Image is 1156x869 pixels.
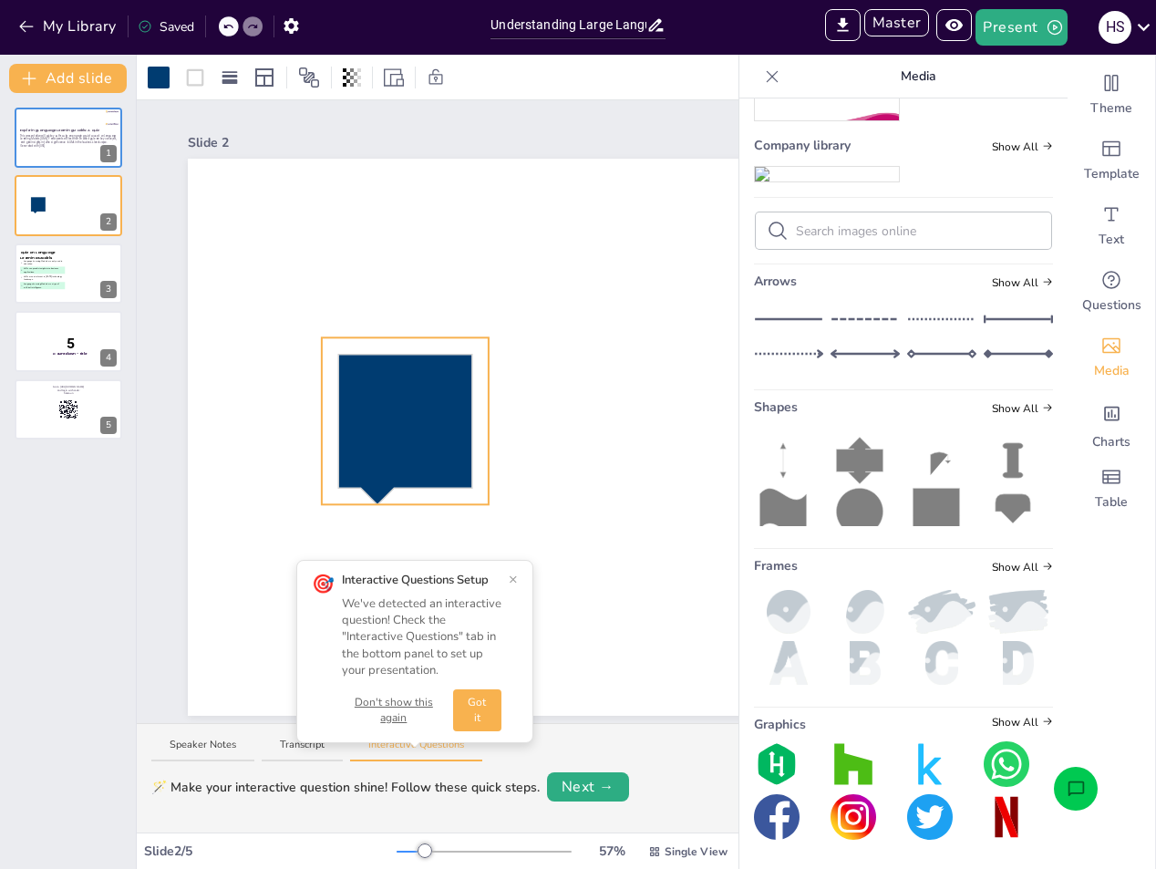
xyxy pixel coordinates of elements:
[590,842,634,861] div: 57 %
[144,842,397,861] div: Slide 2 / 5
[138,17,194,36] div: Saved
[100,213,117,231] div: 2
[1082,296,1141,315] span: Questions
[825,9,861,46] span: Export to PowerPoint
[1094,362,1130,380] span: Media
[754,741,800,787] img: graphic
[796,222,1040,240] input: Search images online
[907,641,976,685] img: c.png
[1068,259,1155,325] div: Get real-time input from your audience
[15,108,122,168] div: Exploring Language Learning Models: A QuizThis presentation will guide you through an engaging qu...
[100,349,117,367] div: 4
[453,689,501,731] button: Got it
[754,794,800,840] img: graphic
[864,9,937,46] span: Enter Master Mode
[100,281,117,298] div: 3
[151,738,254,762] button: Speaker Notes
[992,561,1053,574] span: Show all
[831,794,876,840] img: graphic
[100,417,117,434] div: 5
[21,284,22,287] span: D
[1068,456,1155,522] div: Add a table
[992,716,1053,729] span: Show all
[1084,165,1140,183] span: Template
[67,336,75,352] span: 5
[15,175,122,235] div: 2
[754,715,806,734] span: Graphics
[188,133,981,152] div: Slide 2
[754,398,798,417] span: Shapes
[21,267,64,273] span: LLMs can provide insights into business applications.
[342,572,501,588] div: Interactive Questions Setup
[380,63,408,92] div: Resize presentation
[15,243,122,304] div: Quiz on Language Learning ModelsALanguage Learning Models are only used in education.BLLMs can pr...
[992,140,1053,153] span: Show all
[975,9,1067,46] button: Present
[1099,231,1124,249] span: Text
[936,9,975,46] span: Preview Presentation
[1092,433,1130,451] span: Charts
[342,595,501,678] div: We've detected an interactive question! Check the "Interactive Questions" tab in the bottom panel...
[21,260,64,265] span: Language Learning Models are only used in education.
[53,351,87,357] span: Countdown - title
[20,250,55,261] span: Quiz on Language Learning Models
[1095,493,1128,512] span: Table
[9,64,127,93] button: Add slide
[53,385,84,395] span: Go to [URL][DOMAIN_NAME] and login with code: hassoun
[15,311,122,371] div: 5Countdown - title4
[665,843,728,860] span: Single View
[1068,128,1155,193] div: Add ready made slides
[21,283,64,288] span: Language Learning Models are a type of artificial intelligence.
[754,556,798,575] span: Frames
[20,134,117,144] p: This presentation will guide you through an engaging quiz focused on Language Learning Models (LL...
[14,12,124,41] button: My Library
[754,641,823,685] img: a.png
[831,590,900,634] img: oval.png
[984,741,1029,787] img: graphic
[831,641,900,685] img: b.png
[298,67,320,88] span: Position
[754,272,797,291] span: Arrows
[20,144,117,148] p: Generated with [URL]
[907,741,953,787] img: graphic
[547,772,629,802] button: Next →
[250,63,279,92] div: Layout
[21,269,22,272] span: B
[1068,62,1155,128] div: Change the overall theme
[831,741,876,787] img: graphic
[864,9,930,36] button: Master
[1068,325,1155,390] div: Add images, graphics, shapes or video
[21,276,22,279] span: C
[992,276,1053,289] span: Show all
[1068,390,1155,456] div: Add charts and graphs
[984,641,1053,685] img: d.png
[312,572,335,597] div: 🎯
[984,590,1053,634] img: paint.png
[992,402,1053,415] span: Show all
[1099,11,1131,44] div: h s
[509,572,518,586] button: ×
[787,55,1049,98] p: Media
[21,275,64,281] span: LLMs are not relevant in [DATE] technology landscape.
[20,128,99,132] strong: Exploring Language Learning Models: A Quiz
[754,590,823,634] img: ball.png
[907,794,953,840] img: graphic
[15,379,122,440] div: Go to [URL][DOMAIN_NAME] and login with code: hassoun5
[342,695,446,726] button: Don't show this again
[350,738,482,762] button: Interactive Questions
[151,778,540,797] div: 🪄 Make your interactive question shine! Follow these quick steps.
[21,262,22,264] span: A
[755,167,899,181] img: 7bb72098-9075-47c3-9860-1c7e4afbc5db.png
[984,794,1029,840] img: graphic
[1090,99,1132,118] span: Theme
[907,590,976,634] img: paint2.png
[262,738,343,762] button: Transcript
[100,145,117,162] div: 1
[1068,193,1155,259] div: Add text boxes
[490,12,645,38] input: Insert title
[754,136,851,155] span: Company library
[1099,9,1131,46] button: h s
